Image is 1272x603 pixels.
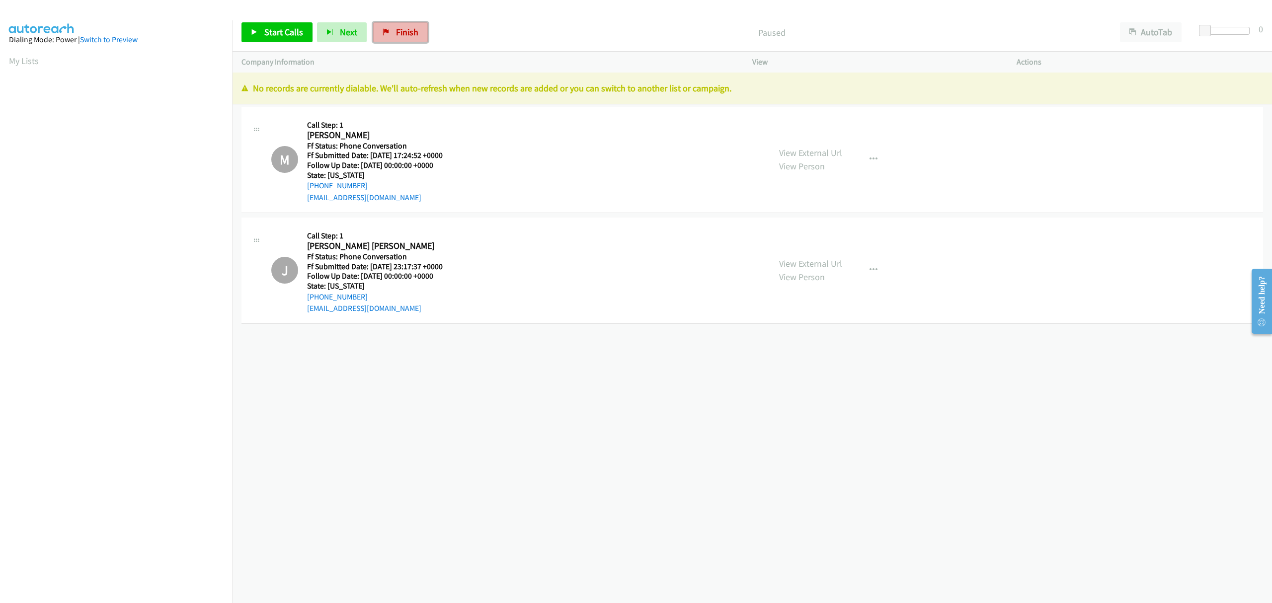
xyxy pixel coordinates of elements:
[779,160,825,172] a: View Person
[264,26,303,38] span: Start Calls
[1120,22,1182,42] button: AutoTab
[307,193,421,202] a: [EMAIL_ADDRESS][DOMAIN_NAME]
[307,292,368,301] a: [PHONE_NUMBER]
[307,303,421,313] a: [EMAIL_ADDRESS][DOMAIN_NAME]
[241,56,734,68] p: Company Information
[9,76,233,548] iframe: Dialpad
[396,26,418,38] span: Finish
[1204,27,1250,35] div: Delay between calls (in seconds)
[373,22,428,42] a: Finish
[752,56,999,68] p: View
[307,141,455,151] h5: Ff Status: Phone Conversation
[241,22,313,42] a: Start Calls
[340,26,357,38] span: Next
[307,231,455,241] h5: Call Step: 1
[779,258,842,269] a: View External Url
[307,240,455,252] h2: [PERSON_NAME] [PERSON_NAME]
[441,26,1102,39] p: Paused
[307,281,455,291] h5: State: [US_STATE]
[80,35,138,44] a: Switch to Preview
[1017,56,1263,68] p: Actions
[779,271,825,283] a: View Person
[307,170,455,180] h5: State: [US_STATE]
[307,181,368,190] a: [PHONE_NUMBER]
[9,34,224,46] div: Dialing Mode: Power |
[307,130,455,141] h2: [PERSON_NAME]
[307,160,455,170] h5: Follow Up Date: [DATE] 00:00:00 +0000
[307,120,455,130] h5: Call Step: 1
[271,146,298,173] h1: M
[271,257,298,284] h1: J
[1244,262,1272,341] iframe: Resource Center
[9,55,39,67] a: My Lists
[779,147,842,158] a: View External Url
[307,151,455,160] h5: Ff Submitted Date: [DATE] 17:24:52 +0000
[307,271,455,281] h5: Follow Up Date: [DATE] 00:00:00 +0000
[1259,22,1263,36] div: 0
[241,81,1263,95] p: No records are currently dialable. We'll auto-refresh when new records are added or you can switc...
[307,262,455,272] h5: Ff Submitted Date: [DATE] 23:17:37 +0000
[317,22,367,42] button: Next
[307,252,455,262] h5: Ff Status: Phone Conversation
